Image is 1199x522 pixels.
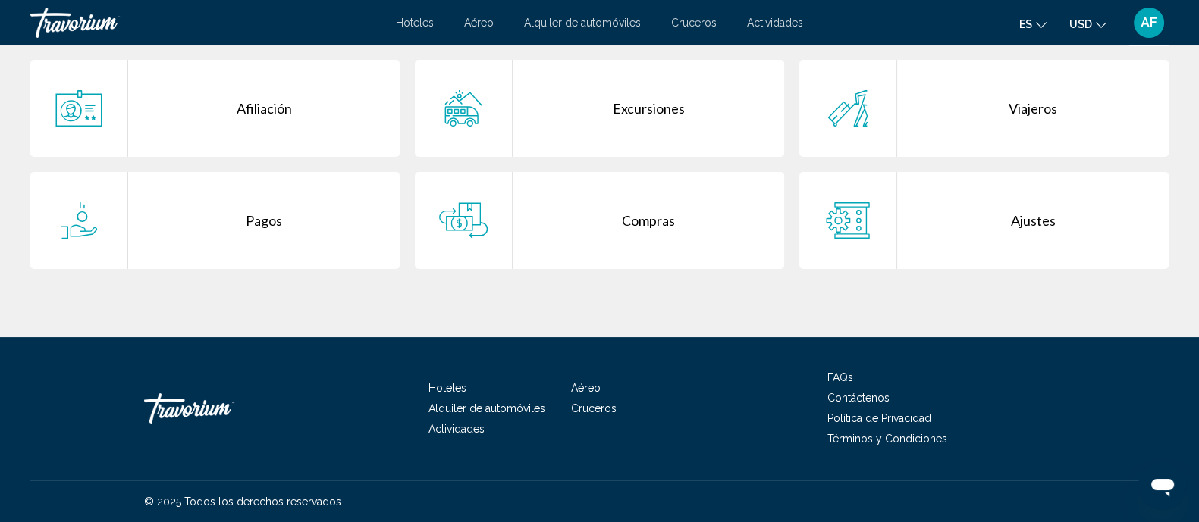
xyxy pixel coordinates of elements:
[524,17,641,29] a: Alquiler de automóviles
[897,172,1169,269] div: Ajustes
[30,172,400,269] a: Pagos
[897,60,1169,157] div: Viajeros
[1069,13,1106,35] button: Change currency
[1069,18,1092,30] span: USD
[1138,461,1187,510] iframe: Botón para iniciar la ventana de mensajería
[428,423,485,435] a: Actividades
[1129,7,1169,39] button: User Menu
[428,402,545,414] a: Alquiler de automóviles
[396,17,434,29] a: Hoteles
[144,495,344,508] span: © 2025 Todos los derechos reservados.
[827,392,890,404] a: Contáctenos
[827,412,931,424] a: Política de Privacidad
[513,172,784,269] div: Compras
[30,60,400,157] a: Afiliación
[415,172,784,269] a: Compras
[1141,15,1157,30] span: AF
[30,8,381,38] a: Travorium
[144,386,296,431] a: Travorium
[415,60,784,157] a: Excursiones
[827,433,947,445] a: Términos y Condiciones
[1019,13,1047,35] button: Change language
[1019,18,1032,30] span: es
[799,60,1169,157] a: Viajeros
[513,60,784,157] div: Excursiones
[671,17,717,29] a: Cruceros
[747,17,803,29] a: Actividades
[571,382,601,394] a: Aéreo
[128,172,400,269] div: Pagos
[827,371,853,383] a: FAQs
[128,60,400,157] div: Afiliación
[464,17,494,29] a: Aéreo
[571,402,617,414] a: Cruceros
[428,382,466,394] a: Hoteles
[799,172,1169,269] a: Ajustes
